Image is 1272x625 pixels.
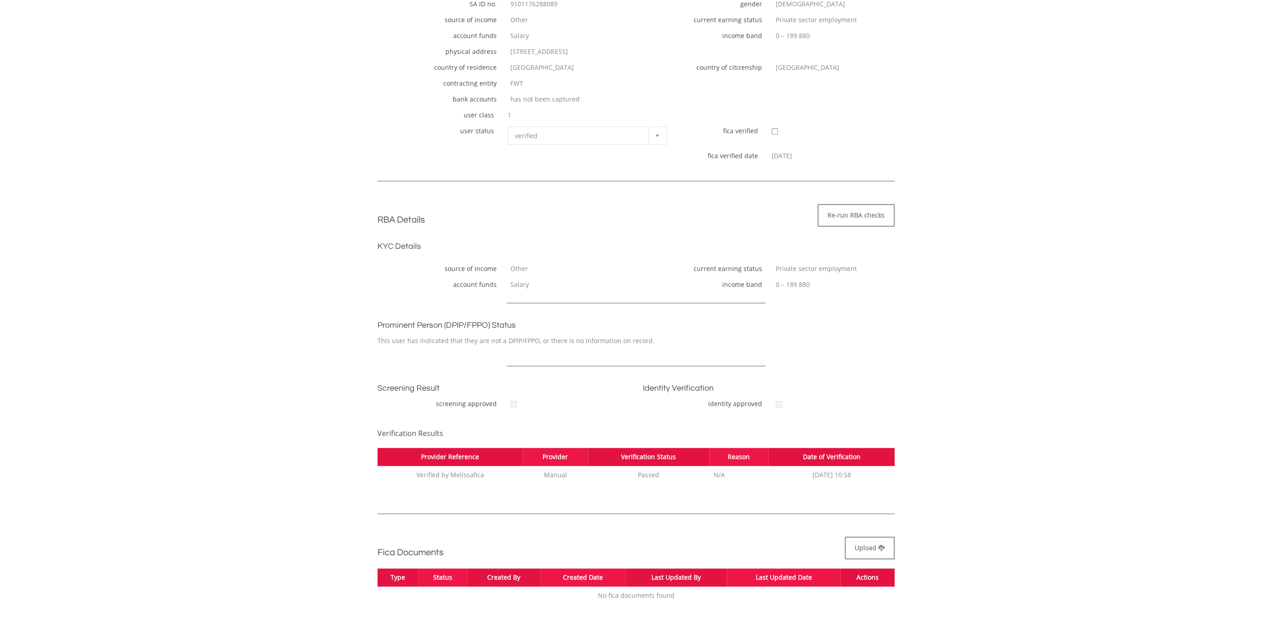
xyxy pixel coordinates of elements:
div: Salary [504,31,630,40]
label: bank accounts [453,95,497,103]
label: country of residence [434,63,497,72]
td: Verified by Melissafica [377,466,523,484]
h3: KYC Details [377,240,895,253]
span: verified [515,127,646,145]
div: Other [504,15,630,24]
th: Date of Verification [768,448,895,466]
label: physical address [445,47,497,56]
h3: Identity Verification [643,382,895,395]
div: [STREET_ADDRESS] [504,47,630,56]
label: current earning status [694,264,762,273]
h4: Verification Results [377,428,895,439]
div: 0 – 189 880 [769,31,895,40]
label: income band [722,280,762,289]
label: fica verified date [708,151,758,160]
div: Other [504,264,630,273]
th: Last Updated Date [727,568,840,586]
label: contracting entity [443,79,497,87]
label: source of income [445,264,497,273]
label: user class [464,111,494,119]
a: Re-run RBA checks [817,204,895,227]
h3: Screening Result [377,382,629,395]
label: screening approved [436,399,497,408]
div: Private sector employment [769,15,895,24]
label: account funds [453,280,497,289]
label: income band [722,31,762,40]
td: [DATE] 10:58 [768,466,895,484]
label: fica verified [723,126,758,135]
th: Reason [709,448,768,466]
h2: RBA Details [377,213,895,227]
label: country of citizenship [696,63,762,72]
label: user status [460,126,494,135]
th: Verification Status [588,448,709,466]
label: current earning status [694,15,762,24]
h3: Prominent Person (DPIP/FPPO) Status [377,319,895,332]
label: account funds [453,31,497,40]
a: Upload [845,537,895,559]
div: 0 – 189 880 [769,280,895,289]
span: This user has indicated that they are not a DPIP/FPPO, or there is no information on record. [377,336,655,345]
div: FWT [504,79,630,88]
th: Created Date [540,568,625,586]
th: Actions [840,568,895,586]
th: Created By [467,568,540,586]
h2: Fica Documents [377,546,895,559]
div: Salary [504,280,630,289]
th: Status [418,568,467,586]
label: identity approved [708,399,762,408]
label: source of income [445,15,497,24]
th: Type [377,568,418,586]
div: Private sector employment [769,264,895,273]
div: 1 [501,111,674,120]
div: [DATE] [765,151,886,160]
div: [GEOGRAPHIC_DATA] [769,63,895,72]
div: has not been captured [504,95,630,104]
th: Last Updated By [626,568,727,586]
td: Manual [523,466,588,484]
td: Passed [588,466,709,484]
th: Provider [523,448,588,466]
td: No fica documents found [377,586,895,605]
td: N/A [709,466,768,484]
div: [GEOGRAPHIC_DATA] [504,63,630,72]
th: Provider Reference [377,448,523,466]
